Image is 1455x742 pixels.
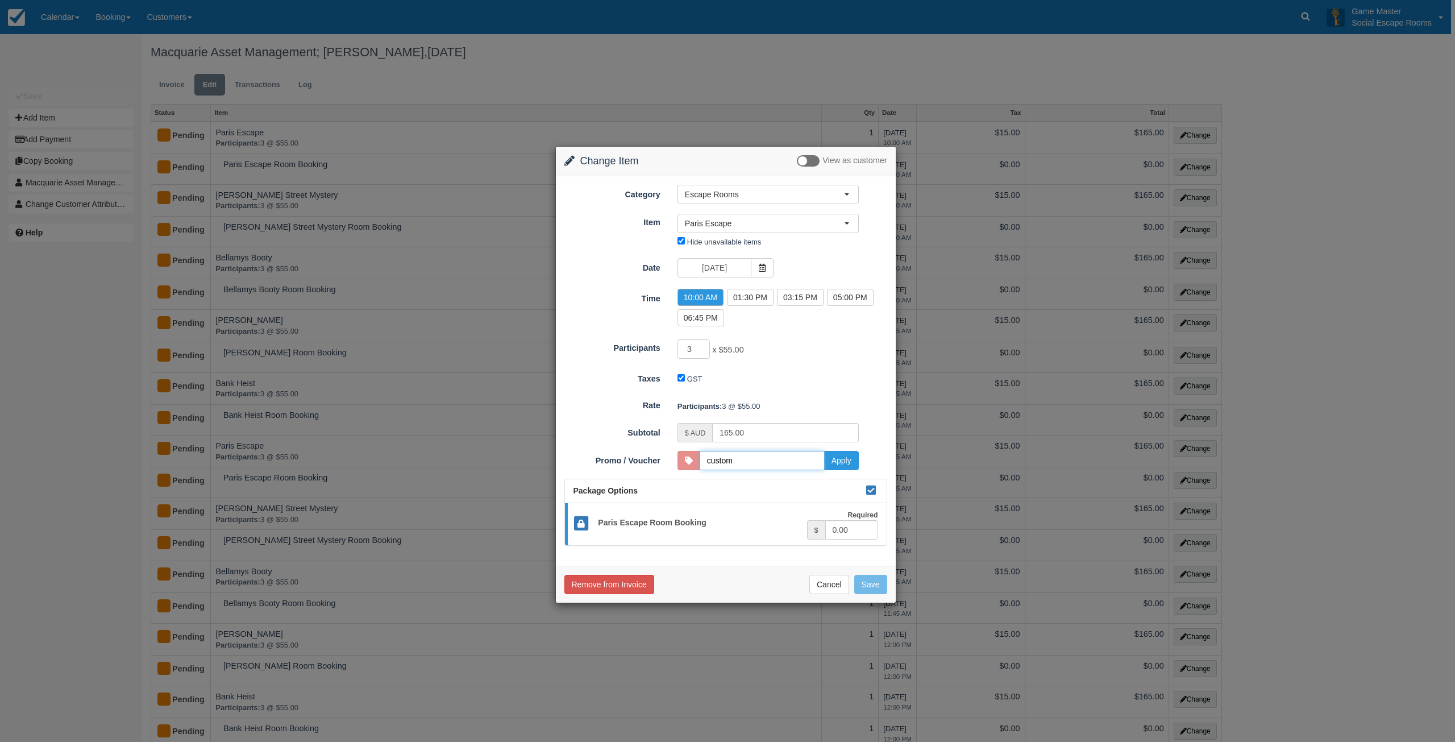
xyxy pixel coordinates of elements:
span: Paris Escape [685,218,844,229]
span: Package Options [573,486,638,495]
button: Apply [824,451,859,470]
label: Promo / Voucher [556,451,669,467]
label: Item [556,213,669,229]
label: Subtotal [556,423,669,439]
span: Escape Rooms [685,189,844,200]
label: 06:45 PM [677,309,724,326]
label: Taxes [556,369,669,385]
label: Date [556,258,669,274]
label: 01:30 PM [727,289,774,306]
strong: Required [847,511,878,519]
label: GST [687,375,702,383]
button: Paris Escape [677,214,859,233]
span: View as customer [822,156,887,165]
button: Remove from Invoice [564,575,654,594]
label: 10:00 AM [677,289,724,306]
strong: Participants [677,402,722,411]
input: Participants [677,339,710,359]
label: Rate [556,396,669,412]
label: Category [556,185,669,201]
button: Save [854,575,887,594]
label: Hide unavailable items [687,238,761,246]
label: 05:00 PM [827,289,874,306]
span: x $55.00 [712,346,743,355]
label: 03:15 PM [777,289,824,306]
label: Participants [556,338,669,354]
small: $ AUD [685,429,705,437]
span: Change Item [580,155,639,167]
button: Escape Rooms [677,185,859,204]
a: Paris Escape Room Booking Required $ [565,503,887,546]
small: $ [814,527,818,534]
label: Time [556,289,669,305]
h5: Paris Escape Room Booking [589,519,807,527]
button: Cancel [809,575,849,594]
div: 3 @ $55.00 [669,397,896,416]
